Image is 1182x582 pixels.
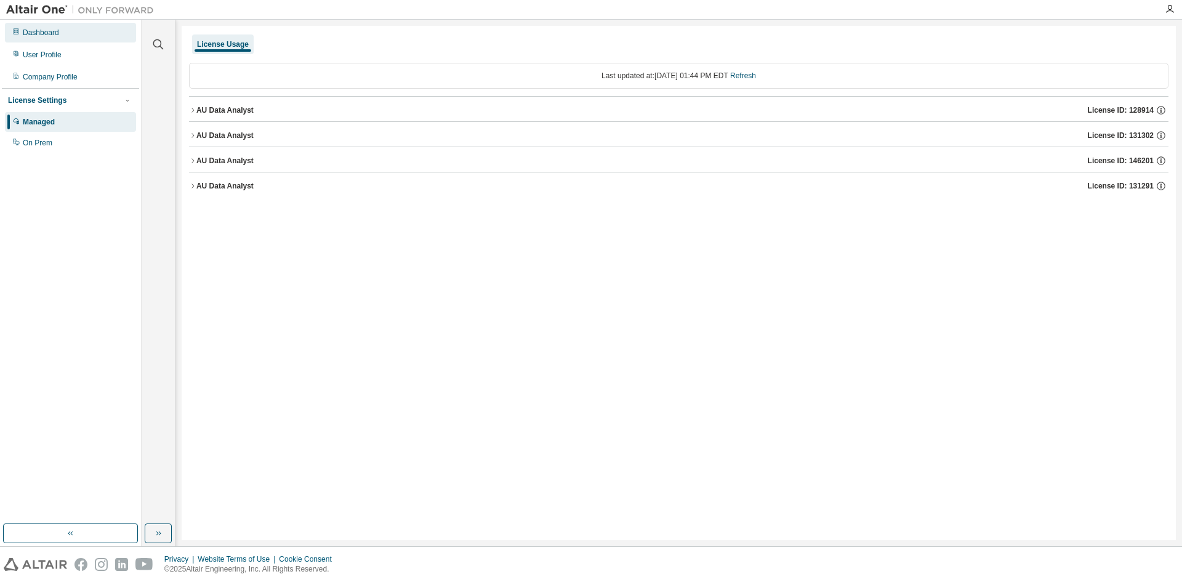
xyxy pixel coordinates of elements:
span: License ID: 128914 [1088,105,1154,115]
div: Company Profile [23,72,78,82]
div: AU Data Analyst [196,181,254,191]
div: AU Data Analyst [196,156,254,166]
button: AU Data AnalystLicense ID: 146201 [189,147,1168,174]
span: License ID: 146201 [1088,156,1154,166]
img: facebook.svg [74,558,87,571]
div: License Settings [8,95,66,105]
div: Last updated at: [DATE] 01:44 PM EDT [189,63,1168,89]
div: Privacy [164,554,198,564]
div: License Usage [197,39,249,49]
div: Dashboard [23,28,59,38]
div: Website Terms of Use [198,554,279,564]
img: altair_logo.svg [4,558,67,571]
img: linkedin.svg [115,558,128,571]
button: AU Data AnalystLicense ID: 131302 [189,122,1168,149]
p: © 2025 Altair Engineering, Inc. All Rights Reserved. [164,564,339,575]
div: User Profile [23,50,62,60]
div: AU Data Analyst [196,131,254,140]
div: AU Data Analyst [196,105,254,115]
div: On Prem [23,138,52,148]
button: AU Data AnalystLicense ID: 131291 [189,172,1168,200]
span: License ID: 131302 [1088,131,1154,140]
button: AU Data AnalystLicense ID: 128914 [189,97,1168,124]
img: Altair One [6,4,160,16]
span: License ID: 131291 [1088,181,1154,191]
a: Refresh [730,71,756,80]
img: instagram.svg [95,558,108,571]
img: youtube.svg [135,558,153,571]
div: Cookie Consent [279,554,339,564]
div: Managed [23,117,55,127]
